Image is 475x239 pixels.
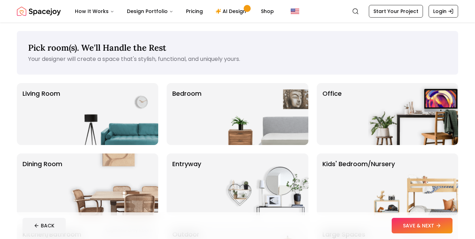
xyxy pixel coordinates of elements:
img: Living Room [68,83,158,145]
button: How It Works [69,4,120,18]
p: Your designer will create a space that's stylish, functional, and uniquely yours. [28,55,447,63]
p: Living Room [23,89,60,139]
img: Dining Room [68,153,158,215]
p: entryway [172,159,201,210]
img: entryway [218,153,308,215]
button: SAVE & NEXT [392,218,452,233]
button: Design Portfolio [121,4,179,18]
nav: Main [69,4,280,18]
a: Spacejoy [17,4,61,18]
p: Kids' Bedroom/Nursery [322,159,395,210]
a: Login [429,5,458,18]
span: Pick room(s). We'll Handle the Rest [28,42,166,53]
a: AI Design [210,4,254,18]
img: Office [368,83,458,145]
img: Kids' Bedroom/Nursery [368,153,458,215]
p: Bedroom [172,89,201,139]
p: Office [322,89,342,139]
p: Dining Room [23,159,62,210]
img: Spacejoy Logo [17,4,61,18]
img: Bedroom [218,83,308,145]
a: Start Your Project [369,5,423,18]
a: Shop [255,4,280,18]
img: United States [291,7,299,15]
button: BACK [23,218,66,233]
a: Pricing [180,4,208,18]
